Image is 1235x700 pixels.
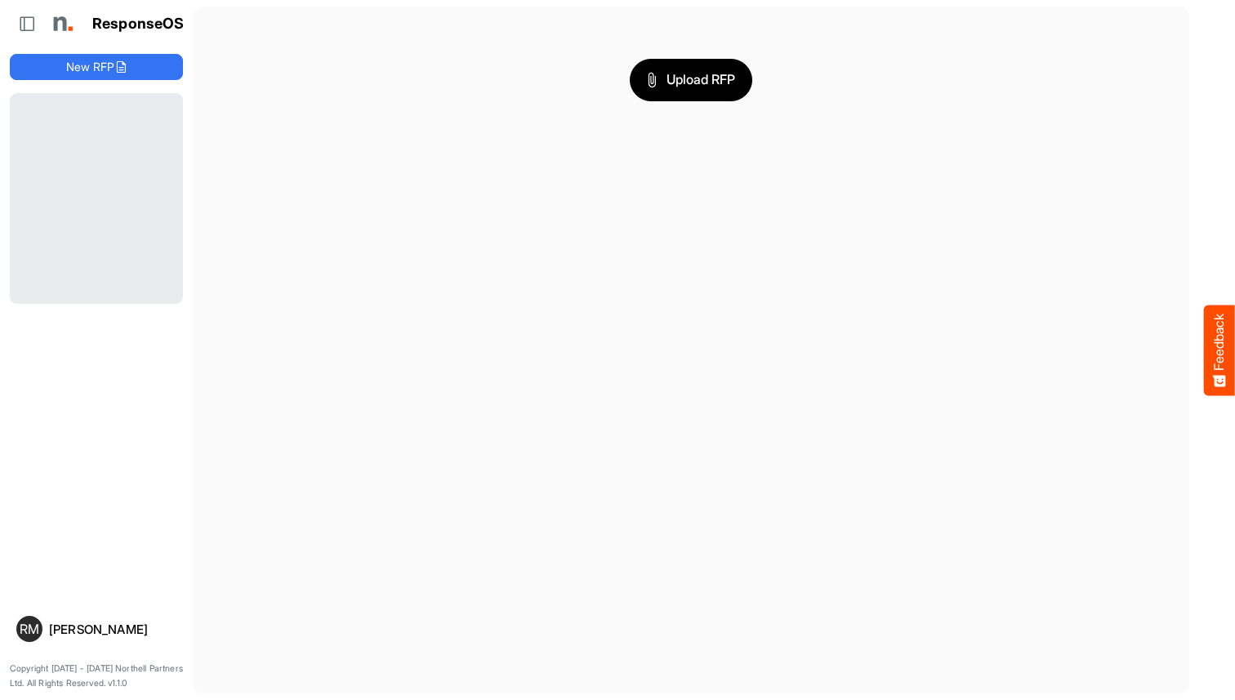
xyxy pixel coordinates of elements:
button: Upload RFP [630,59,752,101]
img: Northell [45,7,78,40]
span: RM [20,622,39,635]
button: Feedback [1204,305,1235,395]
button: New RFP [10,54,183,80]
span: Upload RFP [647,69,735,91]
div: [PERSON_NAME] [49,623,176,635]
div: Loading... [10,93,183,303]
h1: ResponseOS [92,16,185,33]
p: Copyright [DATE] - [DATE] Northell Partners Ltd. All Rights Reserved. v1.1.0 [10,662,183,690]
